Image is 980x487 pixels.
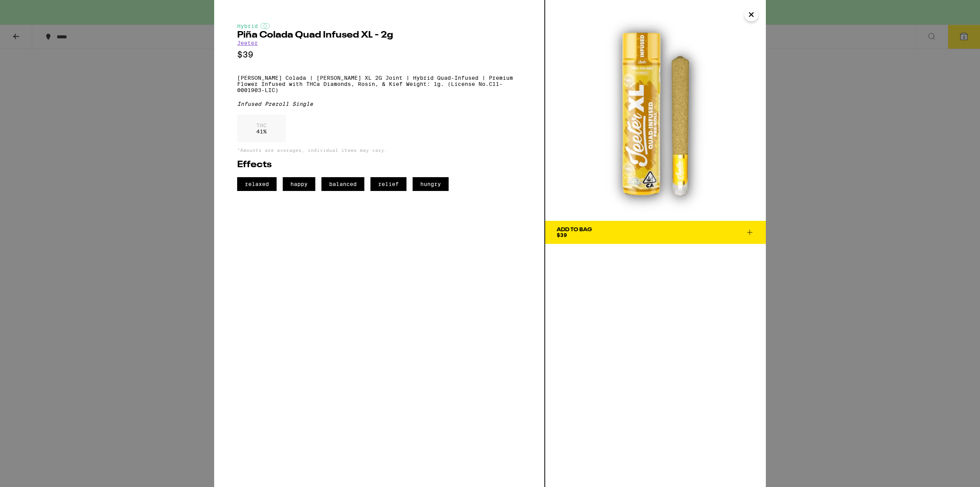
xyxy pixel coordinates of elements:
[237,75,521,93] p: [PERSON_NAME] Colada | [PERSON_NAME] XL 2G Joint | Hybrid Quad-Infused | Premium Flower Infused w...
[237,177,277,191] span: relaxed
[256,122,267,128] p: THC
[557,227,592,232] div: Add To Bag
[413,177,449,191] span: hungry
[545,221,766,244] button: Add To Bag$39
[744,8,758,21] button: Close
[321,177,364,191] span: balanced
[283,177,315,191] span: happy
[237,50,521,59] p: $39
[370,177,406,191] span: relief
[237,31,521,40] h2: Piña Colada Quad Infused XL - 2g
[237,160,521,169] h2: Effects
[261,23,270,29] img: hybridColor.svg
[237,148,521,153] p: *Amounts are averages, individual items may vary.
[237,115,286,142] div: 41 %
[5,5,55,12] span: Hi. Need any help?
[237,101,521,107] div: Infused Preroll Single
[557,232,567,238] span: $39
[237,40,258,46] a: Jeeter
[237,23,521,29] div: Hybrid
